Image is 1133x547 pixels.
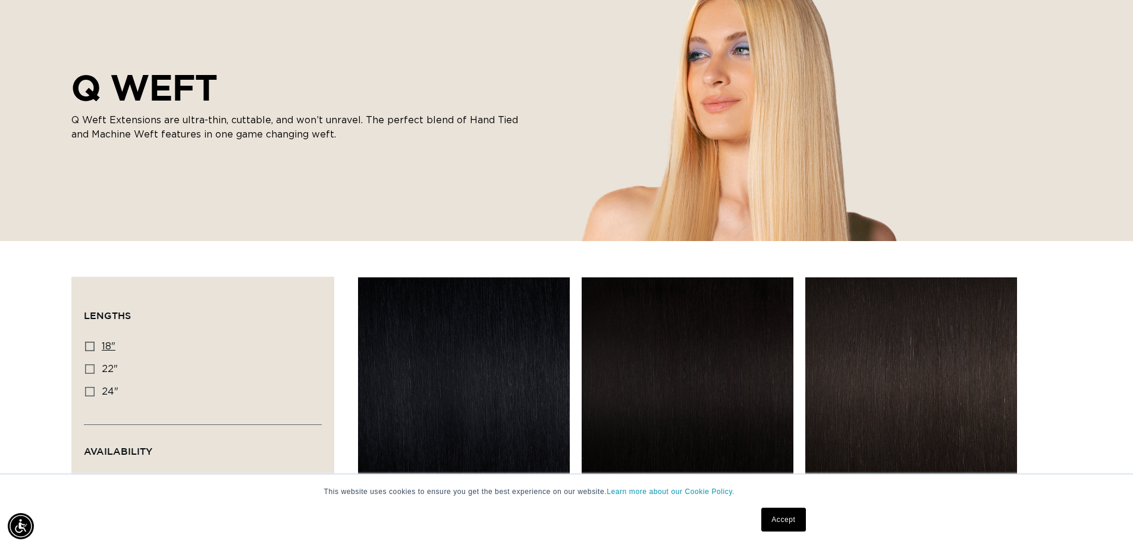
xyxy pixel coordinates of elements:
span: Availability [84,446,152,457]
span: 22" [102,364,118,374]
summary: Availability (0 selected) [84,425,322,468]
span: 18" [102,342,115,351]
a: Accept [761,508,805,532]
span: Lengths [84,310,131,321]
a: Learn more about our Cookie Policy. [607,487,735,496]
div: Accessibility Menu [8,513,34,539]
summary: Lengths (0 selected) [84,289,322,332]
span: 24" [102,387,118,396]
p: This website uses cookies to ensure you get the best experience on our website. [324,486,809,497]
p: Q Weft Extensions are ultra-thin, cuttable, and won’t unravel. The perfect blend of Hand Tied and... [71,113,523,142]
h2: Q WEFT [71,67,523,108]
